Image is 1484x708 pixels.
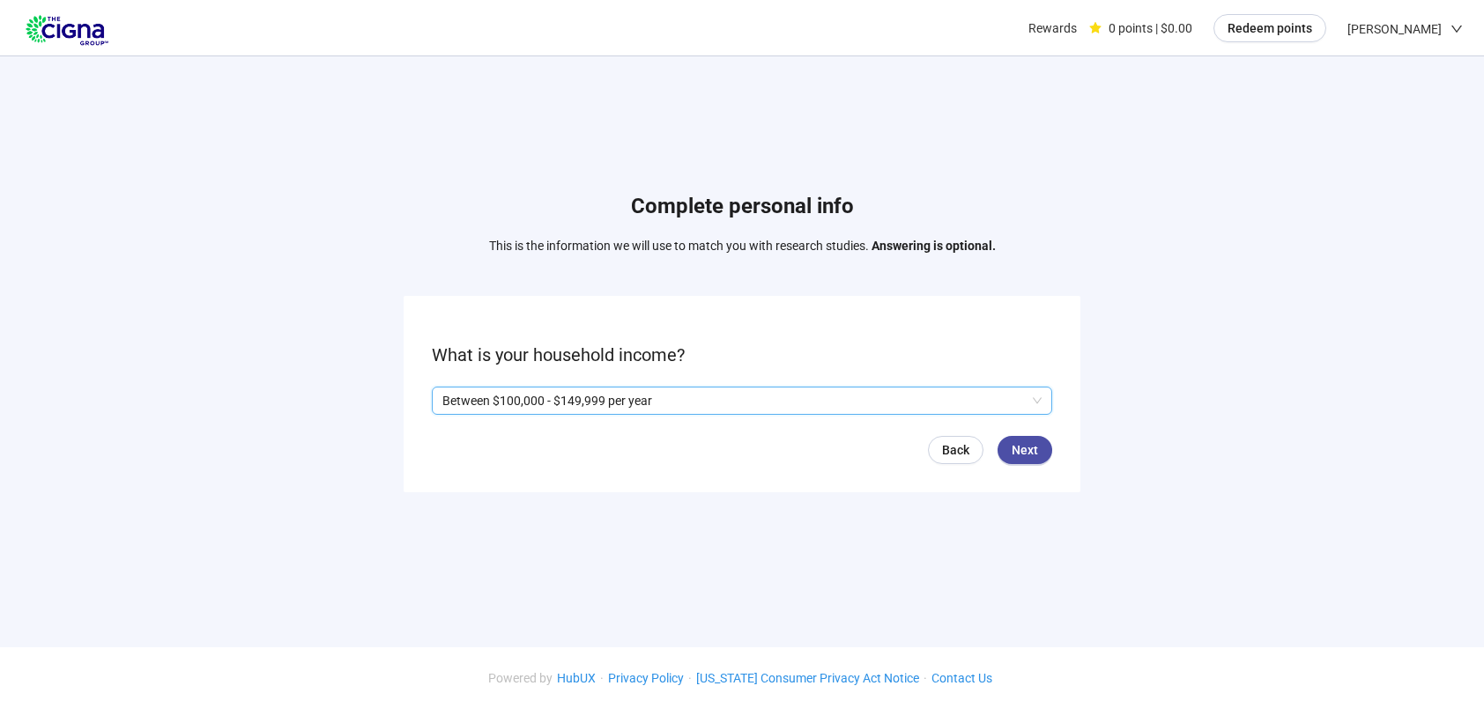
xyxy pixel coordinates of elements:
span: Next [1012,440,1038,460]
div: · · · [488,668,997,688]
a: HubUX [553,671,600,685]
span: star [1089,22,1102,34]
span: Redeem points [1228,18,1312,38]
span: Back [942,440,969,460]
a: [US_STATE] Consumer Privacy Act Notice [692,671,924,685]
p: Between $100,000 - $149,999 per year [442,387,1026,414]
a: Contact Us [927,671,997,685]
span: down [1451,23,1463,35]
p: This is the information we will use to match you with research studies. [489,236,996,255]
span: [PERSON_NAME] [1347,1,1442,57]
strong: Answering is optional. [872,239,996,253]
p: What is your household income? [432,342,1052,369]
h1: Complete personal info [489,190,996,224]
a: Back [928,436,983,464]
a: Privacy Policy [604,671,688,685]
span: Powered by [488,671,553,685]
button: Redeem points [1213,14,1326,42]
button: Next [998,436,1052,464]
